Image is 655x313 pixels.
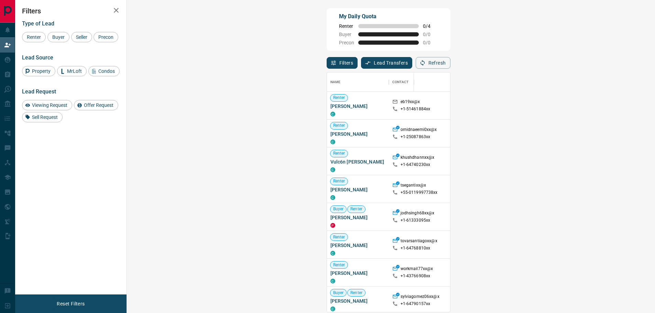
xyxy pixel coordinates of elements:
[52,298,89,310] button: Reset Filters
[330,206,347,212] span: Buyer
[401,245,430,251] p: +1- 64768810xx
[330,214,385,221] span: [PERSON_NAME]
[81,102,116,108] span: Offer Request
[330,131,385,137] span: [PERSON_NAME]
[330,123,348,128] span: Renter
[330,112,335,116] div: condos.ca
[330,290,347,296] span: Buyer
[330,103,385,110] span: [PERSON_NAME]
[88,66,120,76] div: Condos
[330,262,348,268] span: Renter
[74,34,90,40] span: Seller
[330,234,348,240] span: Renter
[401,301,430,307] p: +1- 64790157xx
[401,210,435,217] p: jodhsingh68xx@x
[330,223,335,228] div: property.ca
[401,99,420,106] p: eb19xx@x
[327,72,389,92] div: Name
[330,279,335,283] div: condos.ca
[401,134,430,140] p: +1- 25087863xx
[50,34,67,40] span: Buyer
[348,206,365,212] span: Renter
[327,57,358,69] button: Filters
[22,112,63,122] div: Sell Request
[74,100,118,110] div: Offer Request
[22,7,120,15] h2: Filters
[22,54,53,61] span: Lead Source
[416,57,450,69] button: Refresh
[330,167,335,172] div: condos.ca
[330,242,385,249] span: [PERSON_NAME]
[401,106,430,112] p: +1- 51461884xx
[330,178,348,184] span: Renter
[330,306,335,311] div: condos.ca
[401,162,430,168] p: +1- 64740230xx
[401,127,437,134] p: omidnaeemi0xx@x
[22,66,55,76] div: Property
[330,150,348,156] span: Renter
[22,100,72,110] div: Viewing Request
[401,182,426,190] p: tsegantixx@x
[22,88,56,95] span: Lead Request
[361,57,412,69] button: Lead Transfers
[24,34,43,40] span: Renter
[401,294,439,301] p: sylviagomez06xx@x
[71,32,92,42] div: Seller
[57,66,87,76] div: MrLoft
[339,12,438,21] p: My Daily Quota
[401,217,430,223] p: +1- 61333095xx
[22,32,46,42] div: Renter
[401,273,430,279] p: +1- 43766908xx
[330,72,341,92] div: Name
[339,32,354,37] span: Buyer
[423,23,438,29] span: 0 / 4
[330,186,385,193] span: [PERSON_NAME]
[339,40,354,45] span: Precon
[94,32,118,42] div: Precon
[401,155,435,162] p: khushdhannxx@x
[30,102,70,108] span: Viewing Request
[392,72,409,92] div: Contact
[330,95,348,101] span: Renter
[330,139,335,144] div: condos.ca
[401,238,437,245] p: tovarsantiagoxx@x
[339,23,354,29] span: Renter
[47,32,69,42] div: Buyer
[401,190,438,195] p: +55- 0119997738xx
[330,270,385,277] span: [PERSON_NAME]
[401,266,433,273] p: workmail77xx@x
[348,290,365,296] span: Renter
[330,195,335,200] div: condos.ca
[330,298,385,304] span: [PERSON_NAME]
[423,40,438,45] span: 0 / 0
[65,68,84,74] span: MrLoft
[96,68,117,74] span: Condos
[423,32,438,37] span: 0 / 0
[30,114,60,120] span: Sell Request
[30,68,53,74] span: Property
[330,251,335,256] div: condos.ca
[22,20,54,27] span: Type of Lead
[330,158,385,165] span: Vulc6n [PERSON_NAME]
[96,34,116,40] span: Precon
